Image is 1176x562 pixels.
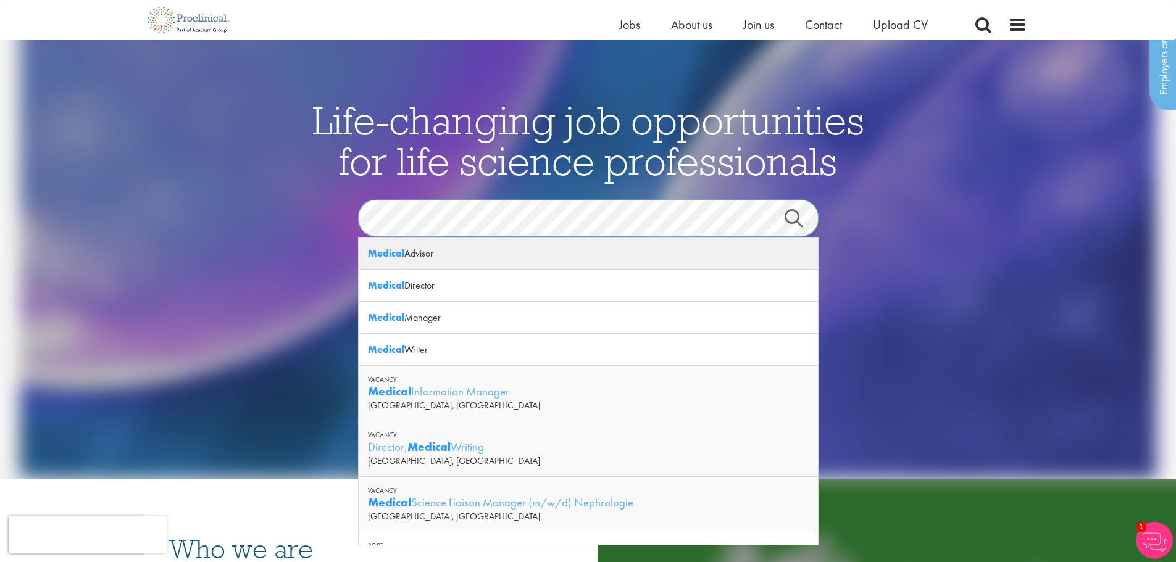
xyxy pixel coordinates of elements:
[312,96,864,186] span: Life-changing job opportunities for life science professionals
[873,17,928,33] a: Upload CV
[368,247,404,260] strong: Medical
[805,17,842,33] a: Contact
[368,399,809,411] div: [GEOGRAPHIC_DATA], [GEOGRAPHIC_DATA]
[359,334,818,366] div: Writer
[619,17,640,33] a: Jobs
[407,439,451,455] strong: Medical
[368,431,809,439] div: Vacancy
[368,439,809,455] div: Director, Writing
[1136,522,1173,559] img: Chatbot
[368,495,809,510] div: Science Liaison Manager (m/w/d) Nephrologie
[368,486,809,495] div: Vacancy
[671,17,712,33] a: About us
[9,516,167,553] iframe: reCAPTCHA
[368,279,404,292] strong: Medical
[359,238,818,270] div: Advisor
[743,17,774,33] a: Join us
[359,270,818,302] div: Director
[1136,522,1146,532] span: 1
[775,209,828,234] a: Job search submit button
[368,343,404,356] strong: Medical
[368,495,411,510] strong: Medical
[368,384,411,399] strong: Medical
[368,455,809,467] div: [GEOGRAPHIC_DATA], [GEOGRAPHIC_DATA]
[368,384,809,399] div: Information Manager
[368,375,809,384] div: Vacancy
[368,542,809,550] div: Post
[368,311,404,324] strong: Medical
[359,302,818,334] div: Manager
[368,510,809,523] div: [GEOGRAPHIC_DATA], [GEOGRAPHIC_DATA]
